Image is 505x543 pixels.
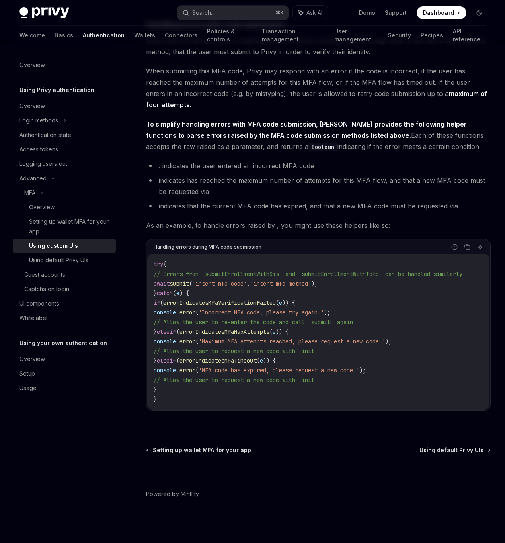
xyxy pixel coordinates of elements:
[13,253,116,267] a: Using default Privy UIs
[279,299,282,306] span: e
[19,85,94,95] h5: Using Privy authentication
[153,446,251,454] span: Setting up wallet MFA for your app
[176,338,179,345] span: .
[176,309,179,316] span: .
[146,220,491,231] span: As an example, to handle errors raised by , you might use these helpers like so:
[324,309,331,316] span: );
[165,26,197,45] a: Connectors
[275,10,284,16] span: ⌘ K
[154,309,176,316] span: console
[19,369,35,378] div: Setup
[13,128,116,142] a: Authentication state
[19,354,45,364] div: Overview
[189,280,192,287] span: (
[199,367,359,374] span: 'MFA code has expired, please request a new code.'
[29,217,111,236] div: Setting up wallet MFA for your app
[29,255,88,265] div: Using default Privy UIs
[263,357,276,364] span: )) {
[29,241,78,251] div: Using custom UIs
[13,311,116,325] a: Whitelabel
[282,299,295,306] span: )) {
[146,118,491,152] span: Each of these functions accepts the raw raised as a parameter, and returns a indicating if the er...
[154,318,353,326] span: // Allow the user to re-enter the code and call `submit` again
[13,267,116,282] a: Guest accounts
[207,26,252,45] a: Policies & controls
[176,367,179,374] span: .
[154,367,176,374] span: console
[262,26,324,45] a: Transaction management
[154,280,170,287] span: await
[475,242,485,252] button: Ask AI
[154,396,157,403] span: }
[154,347,318,355] span: // Allow the user to request a new code with `init`
[179,290,189,297] span: ) {
[177,6,289,20] button: Search...⌘K
[146,35,491,57] span: When both enrolling in and completing MFA, [PERSON_NAME] sends a 6-digit code to the user’s selec...
[473,6,486,19] button: Toggle dark mode
[247,280,250,287] span: ,
[192,280,247,287] span: 'insert-mfa-code'
[146,65,491,110] span: When submitting this MFA code, Privy may respond with an error if the code is incorrect, if the u...
[179,309,195,316] span: error
[83,26,125,45] a: Authentication
[146,120,467,139] strong: To simplify handling errors with MFA code submission, [PERSON_NAME] provides the following helper...
[13,214,116,239] a: Setting up wallet MFA for your app
[154,299,160,306] span: if
[13,58,116,72] a: Overview
[157,290,173,297] span: catch
[19,101,45,111] div: Overview
[179,338,195,345] span: error
[417,6,466,19] a: Dashboard
[421,26,443,45] a: Recipes
[269,328,273,335] span: (
[334,26,378,45] a: User management
[453,26,486,45] a: API reference
[176,290,179,297] span: e
[29,202,55,212] div: Overview
[19,159,67,169] div: Logging users out
[273,328,276,335] span: e
[163,299,276,306] span: errorIndicatesMfaVerificationFailed
[385,9,407,17] a: Support
[462,242,472,252] button: Copy the contents from the code block
[179,367,195,374] span: error
[154,328,157,335] span: }
[19,338,107,348] h5: Using your own authentication
[160,299,163,306] span: (
[423,9,454,17] span: Dashboard
[146,200,491,212] li: indicates that the current MFA code has expired, and that a new MFA code must be requested via
[195,367,199,374] span: (
[260,357,263,364] span: e
[13,296,116,311] a: UI components
[19,145,58,154] div: Access tokens
[19,60,45,70] div: Overview
[13,366,116,381] a: Setup
[154,270,462,278] span: // Errors from `submitEnrollmentWithSms` and `submitEnrollmentWithTotp` can be handled similarly
[24,284,69,294] div: Captcha on login
[195,309,199,316] span: (
[154,338,176,345] span: console
[293,6,328,20] button: Ask AI
[13,99,116,113] a: Overview
[276,328,289,335] span: )) {
[19,116,58,125] div: Login methods
[257,357,260,364] span: (
[199,338,385,345] span: 'Maximum MFA attempts reached, please request a new code.'
[13,200,116,214] a: Overview
[170,280,189,287] span: submit
[154,290,157,297] span: }
[308,143,337,151] code: Boolean
[385,338,392,345] span: );
[13,239,116,253] a: Using custom UIs
[250,280,311,287] span: 'insert-mfa-method'
[19,383,37,393] div: Usage
[311,280,318,287] span: );
[13,381,116,395] a: Usage
[13,142,116,157] a: Access tokens
[19,299,59,308] div: UI components
[157,357,170,364] span: else
[359,9,375,17] a: Demo
[154,242,261,252] div: Handling errors during MFA code submission
[449,242,460,252] button: Report incorrect code
[19,313,47,323] div: Whitelabel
